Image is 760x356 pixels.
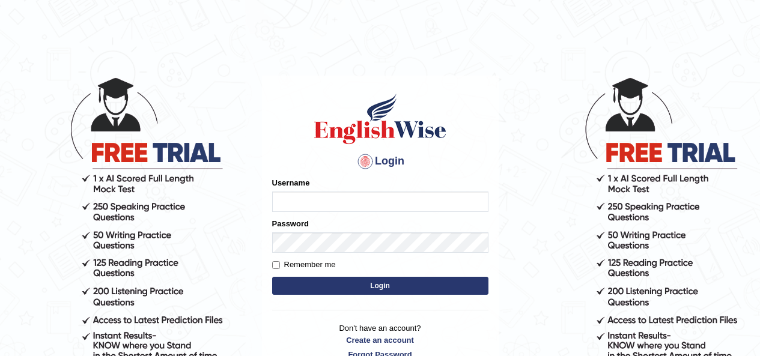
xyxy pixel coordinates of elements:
label: Username [272,177,310,189]
label: Remember me [272,259,336,271]
label: Password [272,218,309,229]
h4: Login [272,152,488,171]
a: Create an account [272,334,488,346]
input: Remember me [272,261,280,269]
img: Logo of English Wise sign in for intelligent practice with AI [312,92,449,146]
button: Login [272,277,488,295]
